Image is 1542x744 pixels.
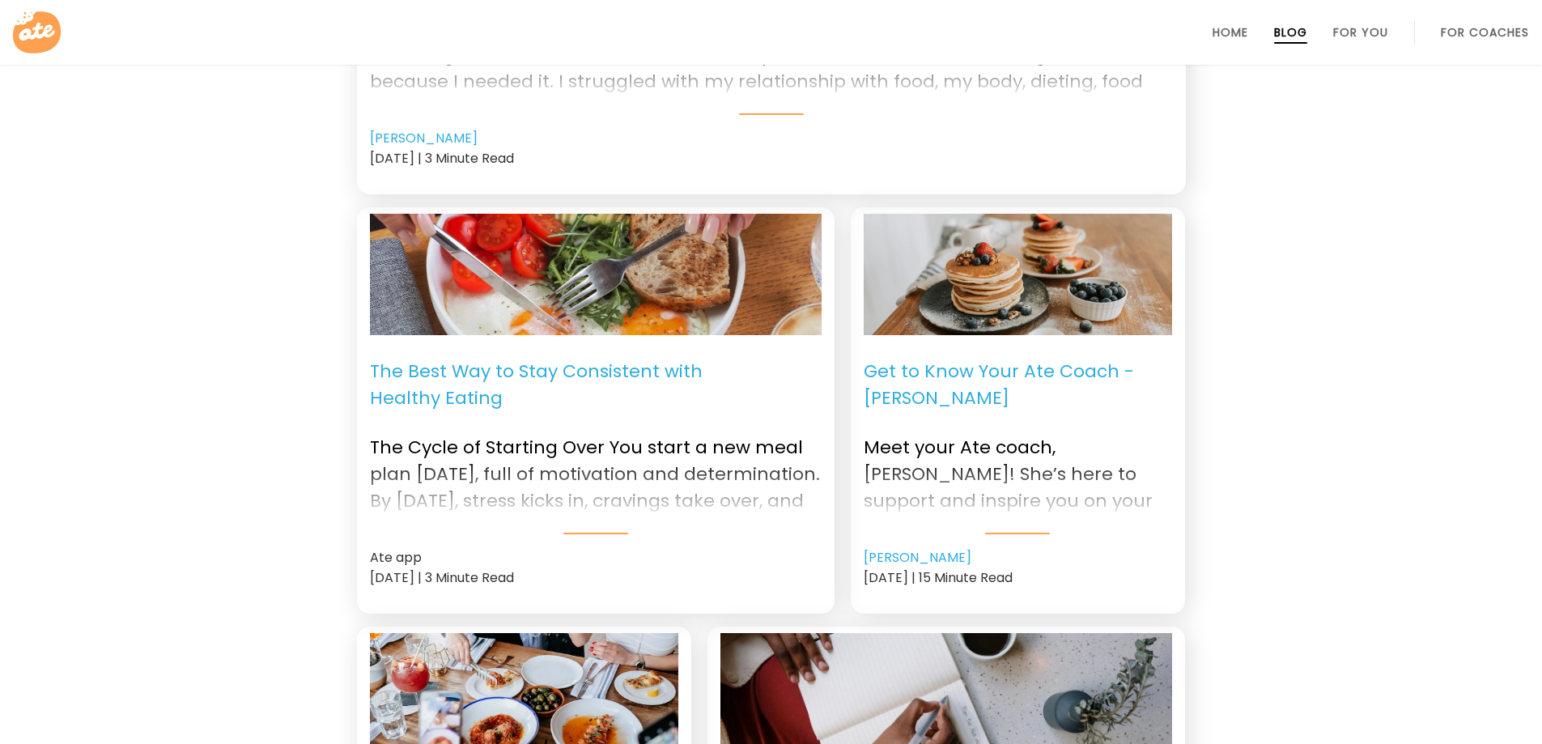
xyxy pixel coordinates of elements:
[370,348,822,421] p: The Best Way to Stay Consistent with Healthy Eating
[1441,26,1529,39] a: For Coaches
[1274,26,1307,39] a: Blog
[864,548,971,568] a: [PERSON_NAME]
[370,214,822,335] a: Find a sustainable eating method lack of consistency. Image: Pexels - Nadin Sh
[1333,26,1388,39] a: For You
[864,421,1172,512] p: Meet your Ate coach, [PERSON_NAME]! She’s here to support and inspire you on your journey to buil...
[864,348,1172,421] p: Get to Know Your Ate Coach -[PERSON_NAME]
[370,568,822,588] div: [DATE] | 3 Minute Read
[370,123,822,425] img: Find a sustainable eating method lack of consistency. Image: Pexels - Nadin Sh
[370,129,478,148] a: [PERSON_NAME]
[864,568,1172,588] div: [DATE] | 15 Minute Read
[1213,26,1248,39] a: Home
[864,179,1172,369] img: Image: Pexels - Vlada Karpovich
[864,348,1172,534] a: Get to Know Your Ate Coach -[PERSON_NAME] Meet your Ate coach, [PERSON_NAME]! She’s here to suppo...
[370,421,822,512] p: The Cycle of Starting Over You start a new meal plan [DATE], full of motivation and determination...
[370,547,822,568] div: Ate app
[864,214,1172,335] a: Image: Pexels - Vlada Karpovich
[370,348,822,534] a: The Best Way to Stay Consistent with Healthy Eating The Cycle of Starting Over You start a new me...
[370,148,1173,168] div: [DATE] | 3 Minute Read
